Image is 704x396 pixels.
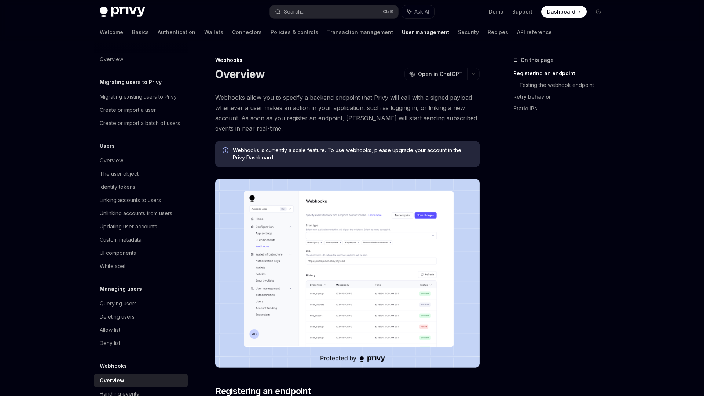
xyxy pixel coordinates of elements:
[215,56,480,64] div: Webhooks
[271,23,318,41] a: Policies & controls
[94,233,188,246] a: Custom metadata
[100,55,123,64] div: Overview
[100,7,145,17] img: dark logo
[215,179,480,368] img: images/Webhooks.png
[517,23,552,41] a: API reference
[100,119,180,128] div: Create or import a batch of users
[94,207,188,220] a: Unlinking accounts from users
[158,23,195,41] a: Authentication
[94,374,188,387] a: Overview
[100,249,136,257] div: UI components
[100,339,120,348] div: Deny list
[100,92,177,101] div: Migrating existing users to Privy
[94,53,188,66] a: Overview
[94,323,188,337] a: Allow list
[404,68,467,80] button: Open in ChatGPT
[547,8,575,15] span: Dashboard
[100,222,157,231] div: Updating user accounts
[100,285,142,293] h5: Managing users
[100,142,115,150] h5: Users
[100,312,135,321] div: Deleting users
[94,260,188,273] a: Whitelabel
[489,8,503,15] a: Demo
[100,376,124,385] div: Overview
[94,180,188,194] a: Identity tokens
[327,23,393,41] a: Transaction management
[100,362,127,370] h5: Webhooks
[215,92,480,133] span: Webhooks allow you to specify a backend endpoint that Privy will call with a signed payload whene...
[223,147,230,155] svg: Info
[414,8,429,15] span: Ask AI
[94,103,188,117] a: Create or import a user
[519,79,610,91] a: Testing the webhook endpoint
[383,9,394,15] span: Ctrl K
[100,106,156,114] div: Create or import a user
[94,297,188,310] a: Querying users
[513,67,610,79] a: Registering an endpoint
[100,169,139,178] div: The user object
[270,5,398,18] button: Search...CtrlK
[233,147,472,161] span: Webhooks is currently a scale feature. To use webhooks, please upgrade your account in the Privy ...
[100,23,123,41] a: Welcome
[284,7,304,16] div: Search...
[513,103,610,114] a: Static IPs
[204,23,223,41] a: Wallets
[402,5,434,18] button: Ask AI
[488,23,508,41] a: Recipes
[94,117,188,130] a: Create or import a batch of users
[94,154,188,167] a: Overview
[232,23,262,41] a: Connectors
[94,194,188,207] a: Linking accounts to users
[100,156,123,165] div: Overview
[100,209,172,218] div: Unlinking accounts from users
[94,220,188,233] a: Updating user accounts
[521,56,554,65] span: On this page
[513,91,610,103] a: Retry behavior
[100,262,125,271] div: Whitelabel
[541,6,587,18] a: Dashboard
[94,337,188,350] a: Deny list
[512,8,532,15] a: Support
[418,70,463,78] span: Open in ChatGPT
[94,167,188,180] a: The user object
[100,299,137,308] div: Querying users
[100,235,142,244] div: Custom metadata
[100,196,161,205] div: Linking accounts to users
[132,23,149,41] a: Basics
[94,310,188,323] a: Deleting users
[100,78,162,87] h5: Migrating users to Privy
[100,183,135,191] div: Identity tokens
[215,67,265,81] h1: Overview
[458,23,479,41] a: Security
[100,326,120,334] div: Allow list
[94,246,188,260] a: UI components
[593,6,604,18] button: Toggle dark mode
[402,23,449,41] a: User management
[94,90,188,103] a: Migrating existing users to Privy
